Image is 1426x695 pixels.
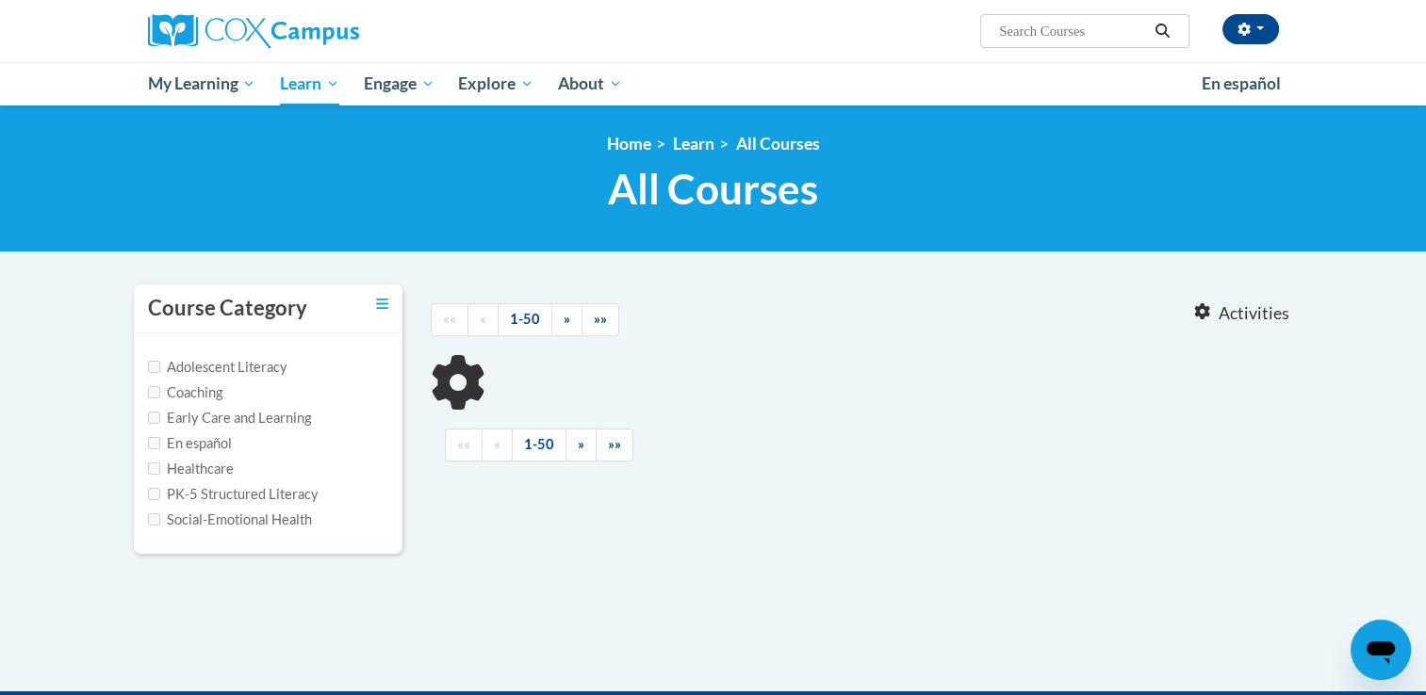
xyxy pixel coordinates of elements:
input: Checkbox for Options [148,437,160,449]
label: Healthcare [148,459,234,479]
span: Engage [364,73,434,95]
span: » [564,311,570,327]
a: En español [1189,64,1293,104]
input: Checkbox for Options [148,361,160,373]
a: 1-50 [498,303,552,336]
label: En español [148,433,232,454]
a: My Learning [136,62,269,105]
input: Checkbox for Options [148,386,160,398]
a: Next [551,303,582,336]
a: Learn [268,62,352,105]
label: Social-Emotional Health [148,509,312,530]
a: 1-50 [512,428,566,461]
span: All Courses [608,164,818,214]
a: Explore [446,62,546,105]
span: «« [457,436,470,452]
a: Next [565,428,597,461]
span: En español [1202,73,1281,93]
span: «« [443,311,456,327]
a: Previous [467,303,499,336]
span: Activities [1219,303,1289,324]
a: Engage [352,62,447,105]
h3: Course Category [148,294,307,323]
input: Checkbox for Options [148,462,160,475]
a: Begining [445,428,483,461]
span: About [558,73,622,95]
a: Begining [431,303,468,336]
input: Checkbox for Options [148,513,160,525]
input: Checkbox for Options [148,488,160,500]
span: « [494,436,500,452]
a: End [596,428,633,461]
a: All Courses [736,134,820,154]
a: End [582,303,619,336]
img: Cox Campus [148,14,359,48]
span: »» [594,311,607,327]
label: PK-5 Structured Literacy [148,484,319,505]
div: Main menu [120,62,1307,105]
a: Learn [673,134,714,154]
label: Coaching [148,382,222,403]
a: Home [607,134,651,154]
span: Learn [280,73,339,95]
button: Account Settings [1222,14,1279,44]
a: Toggle collapse [376,294,388,315]
button: Search [1148,20,1176,42]
a: About [546,62,634,105]
a: Cox Campus [148,14,506,48]
input: Checkbox for Options [148,412,160,424]
iframe: Button to launch messaging window [1351,620,1411,680]
span: Explore [458,73,533,95]
span: » [578,436,584,452]
label: Adolescent Literacy [148,357,287,378]
a: Previous [482,428,513,461]
input: Search Courses [997,20,1148,42]
span: »» [608,436,621,452]
span: My Learning [147,73,255,95]
span: « [480,311,486,327]
label: Early Care and Learning [148,408,311,428]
